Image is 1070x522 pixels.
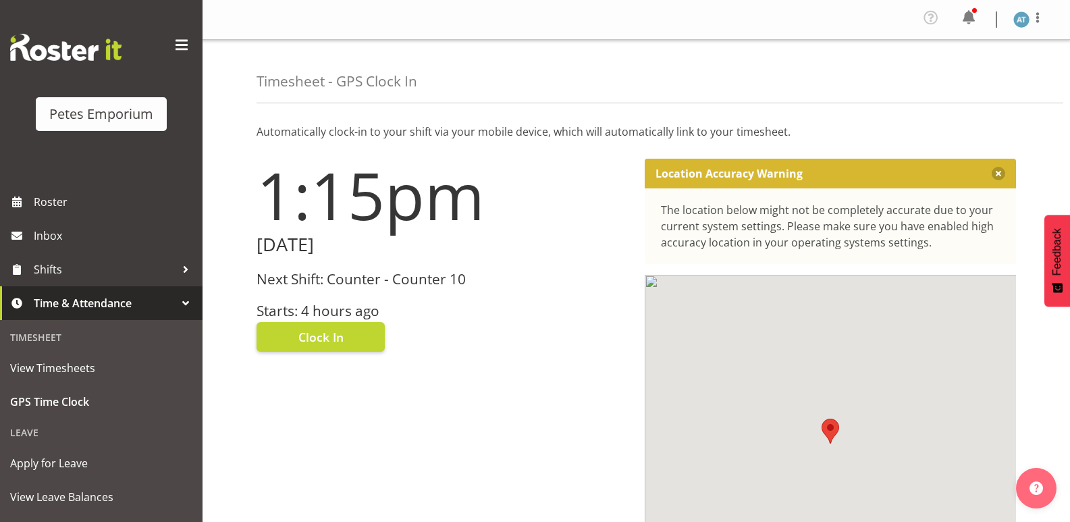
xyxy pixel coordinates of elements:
span: GPS Time Clock [10,392,192,412]
span: Time & Attendance [34,293,176,313]
div: Petes Emporium [49,104,153,124]
a: GPS Time Clock [3,385,199,419]
h2: [DATE] [257,234,628,255]
span: View Leave Balances [10,487,192,507]
button: Feedback - Show survey [1044,215,1070,307]
a: View Timesheets [3,351,199,385]
p: Location Accuracy Warning [656,167,803,180]
a: Apply for Leave [3,446,199,480]
span: Apply for Leave [10,453,192,473]
span: Feedback [1051,228,1063,276]
h4: Timesheet - GPS Clock In [257,74,417,89]
h1: 1:15pm [257,159,628,232]
span: Roster [34,192,196,212]
h3: Next Shift: Counter - Counter 10 [257,271,628,287]
button: Close message [992,167,1005,180]
button: Clock In [257,322,385,352]
span: View Timesheets [10,358,192,378]
p: Automatically clock-in to your shift via your mobile device, which will automatically link to you... [257,124,1016,140]
div: Timesheet [3,323,199,351]
span: Inbox [34,226,196,246]
span: Shifts [34,259,176,280]
div: The location below might not be completely accurate due to your current system settings. Please m... [661,202,1000,251]
img: Rosterit website logo [10,34,122,61]
span: Clock In [298,328,344,346]
a: View Leave Balances [3,480,199,514]
div: Leave [3,419,199,446]
h3: Starts: 4 hours ago [257,303,628,319]
img: alex-micheal-taniwha5364.jpg [1013,11,1029,28]
img: help-xxl-2.png [1029,481,1043,495]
